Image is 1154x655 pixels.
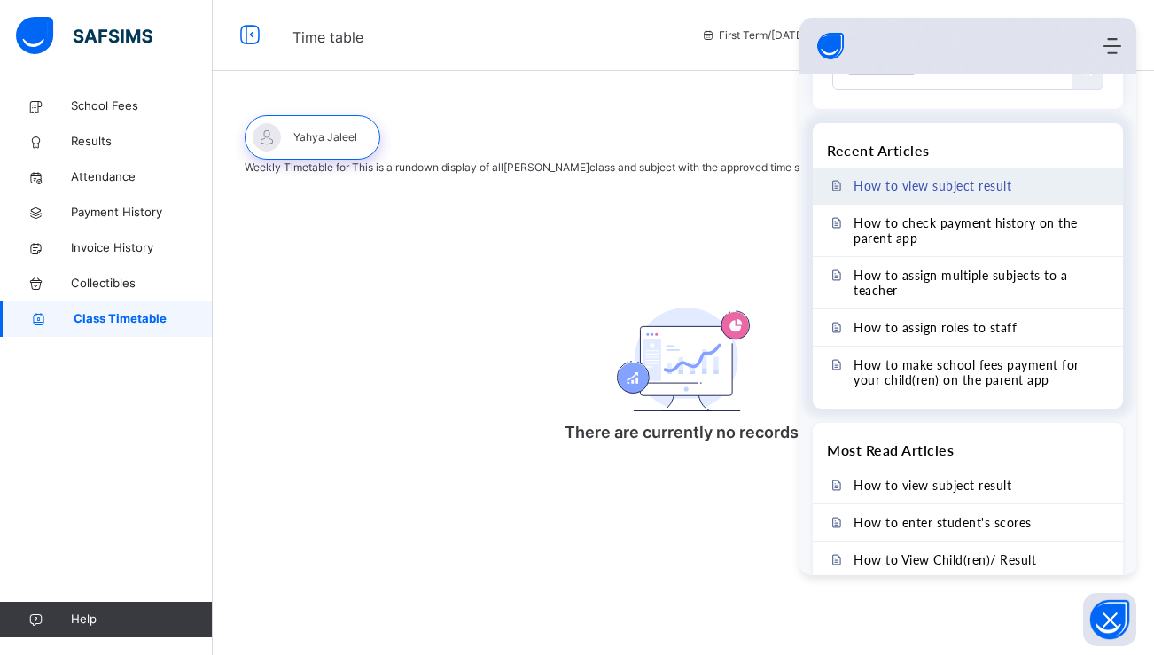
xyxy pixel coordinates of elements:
[71,168,213,186] span: Attendance
[854,215,1103,246] span: How to check payment history on the parent app
[854,552,1036,567] span: How to View Child(ren)/ Result
[854,178,1011,193] span: How to view subject result
[71,275,213,292] span: Collectibles
[71,239,213,257] span: Invoice History
[813,542,1123,578] a: How to View Child(ren)/ Result
[71,204,213,222] span: Payment History
[813,257,1123,308] a: How to assign multiple subjects to a teacher
[617,308,750,411] img: academics.830fd61bc8807c8ddf7a6434d507d981.svg
[506,420,861,444] p: There are currently no records.
[352,160,815,174] span: This is a rundown display of all [PERSON_NAME] class and subject with the approved time slot.
[854,515,1032,530] span: How to enter student's scores
[827,441,954,460] h3: Most Read Articles
[813,28,848,64] img: logo
[506,259,861,471] div: There are currently no records.
[854,320,1017,335] span: How to assign roles to staff
[1101,37,1123,55] div: Modules Menu
[245,160,352,174] span: Weekly Timetable for
[71,97,213,115] span: School Fees
[813,168,1123,204] a: How to view subject result
[813,467,1123,503] a: How to view subject result
[854,357,1103,387] span: How to make school fees payment for your child(ren) on the parent app
[827,141,930,160] h3: Recent Articles
[813,309,1123,346] a: How to assign roles to staff
[16,17,152,54] img: safsims
[813,504,1123,541] a: How to enter student's scores
[854,478,1011,493] span: How to view subject result
[71,133,213,151] span: Results
[71,611,212,628] span: Help
[1083,593,1136,646] button: Open asap
[292,28,363,46] span: Time table
[813,347,1123,398] a: How to make school fees payment for your child(ren) on the parent app
[813,205,1123,256] a: How to check payment history on the parent app
[854,268,1103,298] span: How to assign multiple subjects to a teacher
[813,28,848,64] span: Company logo
[701,27,846,43] span: session/term information
[74,310,213,328] span: Class Timetable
